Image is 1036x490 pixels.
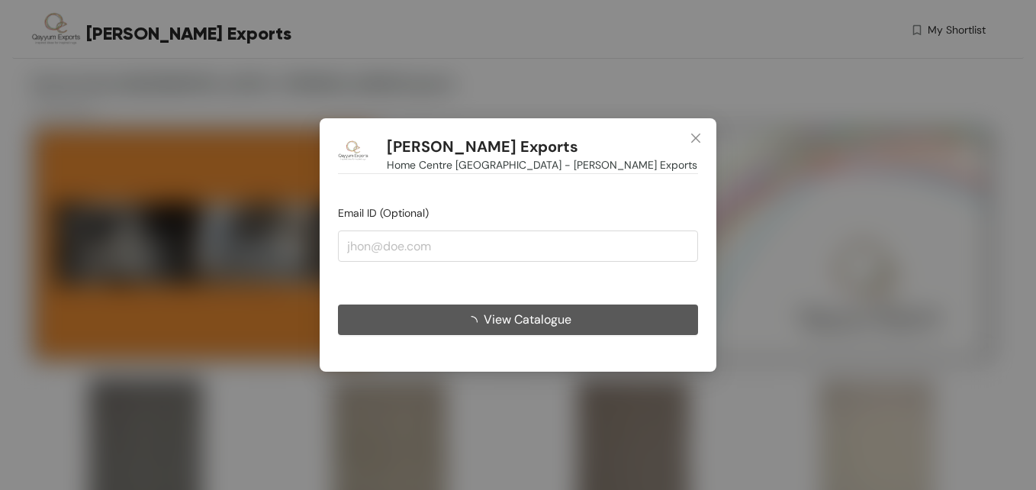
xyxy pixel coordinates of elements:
[338,137,368,167] img: Buyer Portal
[387,137,578,156] h1: [PERSON_NAME] Exports
[338,305,698,335] button: View Catalogue
[338,230,698,261] input: jhon@doe.com
[690,132,702,144] span: close
[387,156,697,173] span: Home Centre [GEOGRAPHIC_DATA] - [PERSON_NAME] Exports
[465,316,484,328] span: loading
[484,310,571,329] span: View Catalogue
[338,206,429,220] span: Email ID (Optional)
[675,118,716,160] button: Close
